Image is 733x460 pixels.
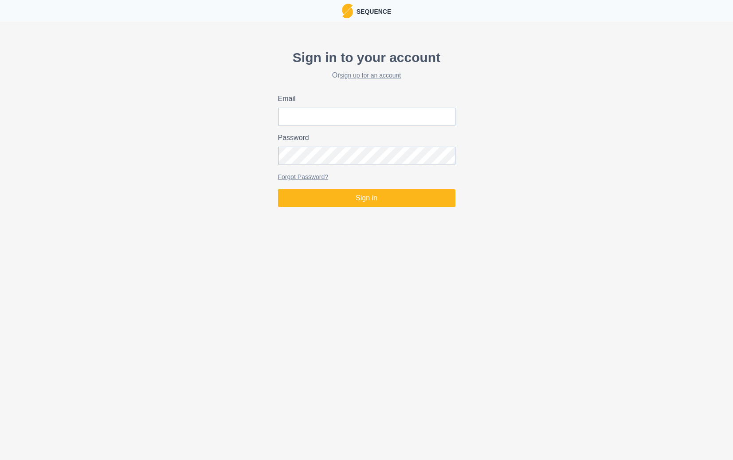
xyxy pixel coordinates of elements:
[278,189,455,207] button: Sign in
[278,133,450,143] label: Password
[340,72,401,79] a: sign up for an account
[278,47,455,67] p: Sign in to your account
[278,71,455,79] h2: Or
[353,5,392,16] p: Sequence
[342,4,392,18] a: LogoSequence
[278,173,329,180] a: Forgot Password?
[278,94,450,104] label: Email
[342,4,353,18] img: Logo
